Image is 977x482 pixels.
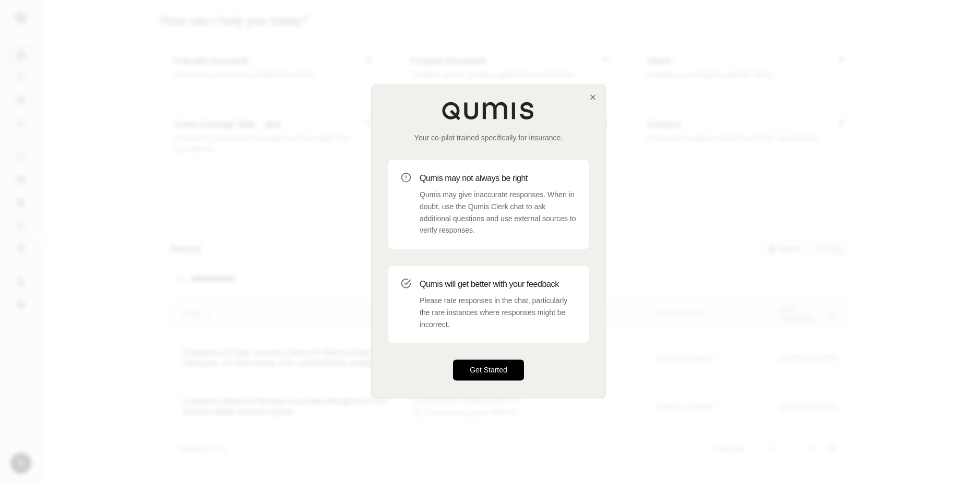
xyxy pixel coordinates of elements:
[420,295,576,330] p: Please rate responses in the chat, particularly the rare instances where responses might be incor...
[453,360,524,381] button: Get Started
[442,101,535,120] img: Qumis Logo
[420,172,576,185] h3: Qumis may not always be right
[420,189,576,236] p: Qumis may give inaccurate responses. When in doubt, use the Qumis Clerk chat to ask additional qu...
[388,132,589,143] p: Your co-pilot trained specifically for insurance.
[420,278,576,291] h3: Qumis will get better with your feedback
